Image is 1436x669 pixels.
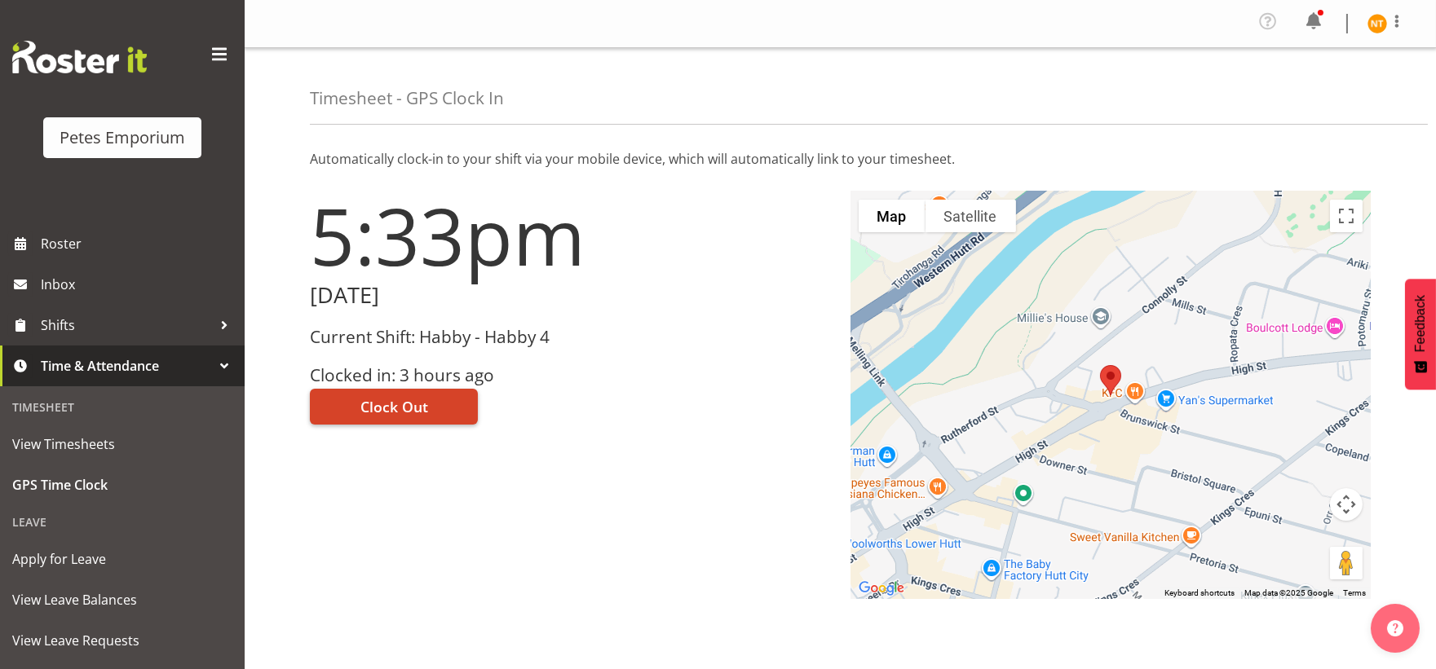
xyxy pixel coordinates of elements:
h4: Timesheet - GPS Clock In [310,89,504,108]
a: View Leave Requests [4,620,241,661]
button: Clock Out [310,389,478,425]
span: Apply for Leave [12,547,232,571]
a: GPS Time Clock [4,464,241,505]
h2: [DATE] [310,283,831,308]
div: Timesheet [4,390,241,424]
p: Automatically clock-in to your shift via your mobile device, which will automatically link to you... [310,149,1371,169]
h1: 5:33pm [310,191,831,279]
a: Terms (opens in new tab) [1343,588,1366,597]
h3: Current Shift: Habby - Habby 4 [310,328,831,346]
h3: Clocked in: 3 hours ago [310,366,831,385]
button: Show satellite imagery [926,200,1016,232]
img: help-xxl-2.png [1387,620,1403,636]
button: Map camera controls [1330,488,1363,521]
button: Show street map [859,200,926,232]
button: Toggle fullscreen view [1330,200,1363,232]
span: GPS Time Clock [12,473,232,497]
img: Rosterit website logo [12,41,147,73]
button: Feedback - Show survey [1405,279,1436,390]
span: Inbox [41,272,236,297]
a: View Timesheets [4,424,241,464]
a: Apply for Leave [4,539,241,579]
button: Drag Pegman onto the map to open Street View [1330,547,1363,579]
div: Leave [4,505,241,539]
span: Clock Out [360,396,428,417]
span: Roster [41,231,236,256]
span: View Leave Balances [12,588,232,612]
img: Google [855,578,908,599]
span: Map data ©2025 Google [1244,588,1333,597]
span: Time & Attendance [41,354,212,378]
a: Open this area in Google Maps (opens a new window) [855,578,908,599]
span: Shifts [41,313,212,337]
a: View Leave Balances [4,579,241,620]
button: Keyboard shortcuts [1164,588,1235,599]
span: View Leave Requests [12,628,232,653]
span: Feedback [1413,295,1428,352]
div: Petes Emporium [60,125,185,150]
img: nicole-thomson8388.jpg [1368,14,1387,33]
span: View Timesheets [12,432,232,456]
